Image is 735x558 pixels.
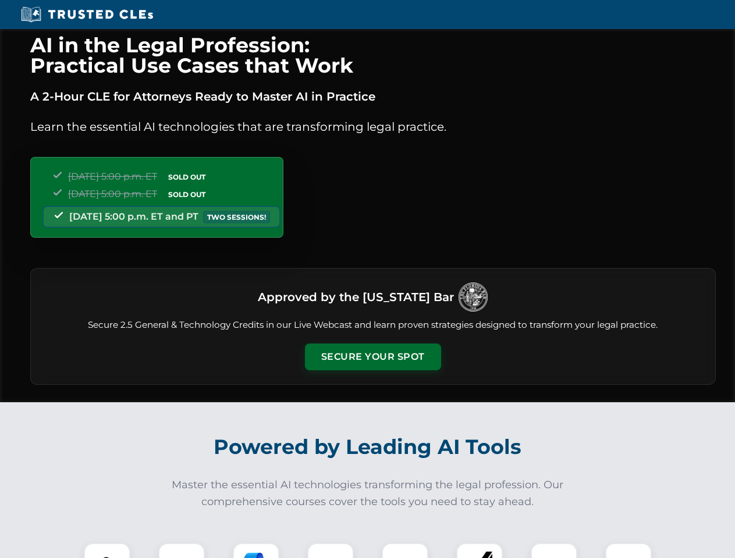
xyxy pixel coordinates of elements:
p: Secure 2.5 General & Technology Credits in our Live Webcast and learn proven strategies designed ... [45,319,701,332]
button: Secure Your Spot [305,344,441,370]
img: Logo [459,282,488,312]
span: SOLD OUT [164,188,210,201]
img: Trusted CLEs [17,6,157,23]
h2: Powered by Leading AI Tools [45,427,690,467]
span: [DATE] 5:00 p.m. ET [68,171,157,182]
h1: AI in the Legal Profession: Practical Use Cases that Work [30,35,716,76]
h3: Approved by the [US_STATE] Bar [258,287,454,307]
p: Master the essential AI technologies transforming the legal profession. Our comprehensive courses... [164,477,571,510]
p: Learn the essential AI technologies that are transforming legal practice. [30,117,716,136]
p: A 2-Hour CLE for Attorneys Ready to Master AI in Practice [30,87,716,106]
span: [DATE] 5:00 p.m. ET [68,188,157,199]
span: SOLD OUT [164,171,210,183]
